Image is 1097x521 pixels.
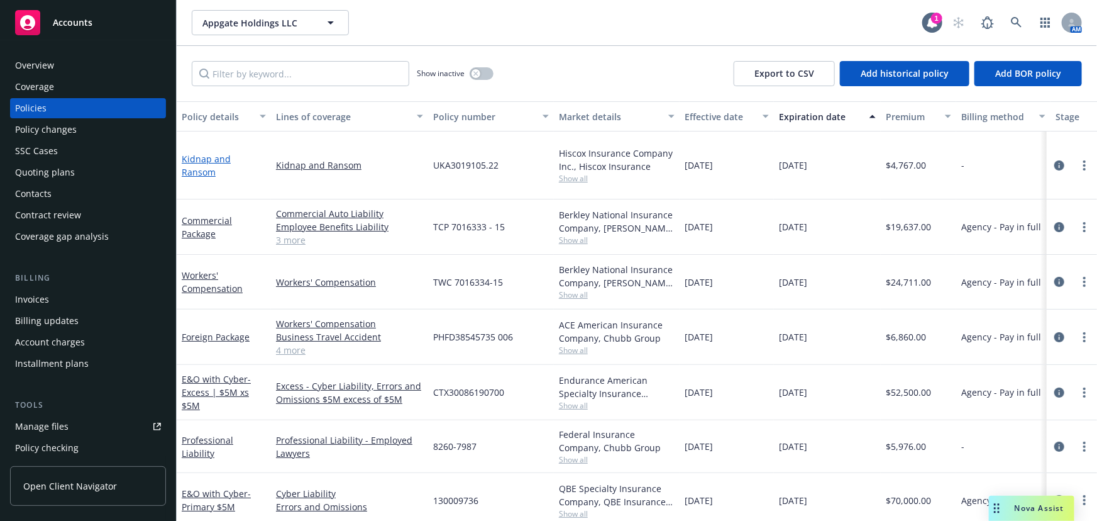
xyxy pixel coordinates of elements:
[974,61,1082,86] button: Add BOR policy
[192,61,409,86] input: Filter by keyword...
[202,16,311,30] span: Appgate Holdings LLC
[1077,330,1092,345] a: more
[754,67,814,79] span: Export to CSV
[433,494,478,507] span: 130009736
[779,386,807,399] span: [DATE]
[559,110,661,123] div: Market details
[271,101,428,132] button: Lines of coverage
[10,227,166,247] a: Coverage gap analysis
[433,386,504,399] span: CTX30086190700
[433,330,513,344] span: PHFD38545735 006
[15,354,89,374] div: Installment plans
[559,400,675,411] span: Show all
[956,101,1050,132] button: Billing method
[886,220,931,233] span: $19,637.00
[433,110,535,123] div: Policy number
[1015,503,1064,513] span: Nova Assist
[433,159,499,172] span: UKA3019105.22
[734,61,835,86] button: Export to CSV
[680,101,774,132] button: Effective date
[961,386,1041,399] span: Agency - Pay in full
[10,162,166,182] a: Quoting plans
[931,13,942,24] div: 1
[1077,220,1092,235] a: more
[559,289,675,300] span: Show all
[559,345,675,356] span: Show all
[559,482,675,508] div: QBE Specialty Insurance Company, QBE Insurance Group
[10,55,166,76] a: Overview
[276,379,423,406] a: Excess - Cyber Liability, Errors and Omissions $5M excess of $5M
[559,147,675,173] div: Hiscox Insurance Company Inc., Hiscox Insurance
[182,110,252,123] div: Policy details
[1052,220,1067,235] a: circleInformation
[10,399,166,412] div: Tools
[10,332,166,352] a: Account charges
[182,434,233,459] a: Professional Liability
[559,374,675,400] div: Endurance American Specialty Insurance Company, Sompo International
[177,101,271,132] button: Policy details
[10,354,166,374] a: Installment plans
[182,373,251,412] a: E&O with Cyber
[685,494,713,507] span: [DATE]
[417,68,465,79] span: Show inactive
[10,289,166,310] a: Invoices
[428,101,554,132] button: Policy number
[886,159,926,172] span: $4,767.00
[975,10,1000,35] a: Report a Bug
[53,18,92,28] span: Accounts
[276,500,423,513] a: Errors and Omissions
[10,120,166,140] a: Policy changes
[276,276,423,289] a: Workers' Compensation
[1052,158,1067,173] a: circleInformation
[685,440,713,453] span: [DATE]
[276,487,423,500] a: Cyber Liability
[276,207,423,220] a: Commercial Auto Liability
[276,110,409,123] div: Lines of coverage
[276,317,423,330] a: Workers' Compensation
[1077,439,1092,454] a: more
[779,110,862,123] div: Expiration date
[559,454,675,465] span: Show all
[10,5,166,40] a: Accounts
[886,276,931,289] span: $24,711.00
[946,10,971,35] a: Start snowing
[886,386,931,399] span: $52,500.00
[10,438,166,458] a: Policy checking
[779,330,807,344] span: [DATE]
[961,276,1041,289] span: Agency - Pay in full
[779,276,807,289] span: [DATE]
[1004,10,1029,35] a: Search
[685,386,713,399] span: [DATE]
[886,494,931,507] span: $70,000.00
[559,173,675,184] span: Show all
[559,428,675,454] div: Federal Insurance Company, Chubb Group
[774,101,881,132] button: Expiration date
[182,488,251,513] span: - Primary $5M
[961,494,1041,507] span: Agency - Pay in full
[961,110,1032,123] div: Billing method
[10,205,166,225] a: Contract review
[15,311,79,331] div: Billing updates
[685,330,713,344] span: [DATE]
[23,479,117,493] span: Open Client Navigator
[559,318,675,345] div: ACE American Insurance Company, Chubb Group
[861,67,949,79] span: Add historical policy
[182,488,251,513] a: E&O with Cyber
[15,438,79,458] div: Policy checking
[15,205,81,225] div: Contract review
[10,311,166,331] a: Billing updates
[276,330,423,344] a: Business Travel Accident
[15,227,109,247] div: Coverage gap analysis
[685,159,713,172] span: [DATE]
[10,272,166,284] div: Billing
[779,220,807,233] span: [DATE]
[182,331,250,343] a: Foreign Package
[192,10,349,35] button: Appgate Holdings LLC
[182,373,251,412] span: - Excess | $5M xs $5M
[15,289,49,310] div: Invoices
[15,120,77,140] div: Policy changes
[779,440,807,453] span: [DATE]
[1052,493,1067,508] a: circleInformation
[1077,493,1092,508] a: more
[779,494,807,507] span: [DATE]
